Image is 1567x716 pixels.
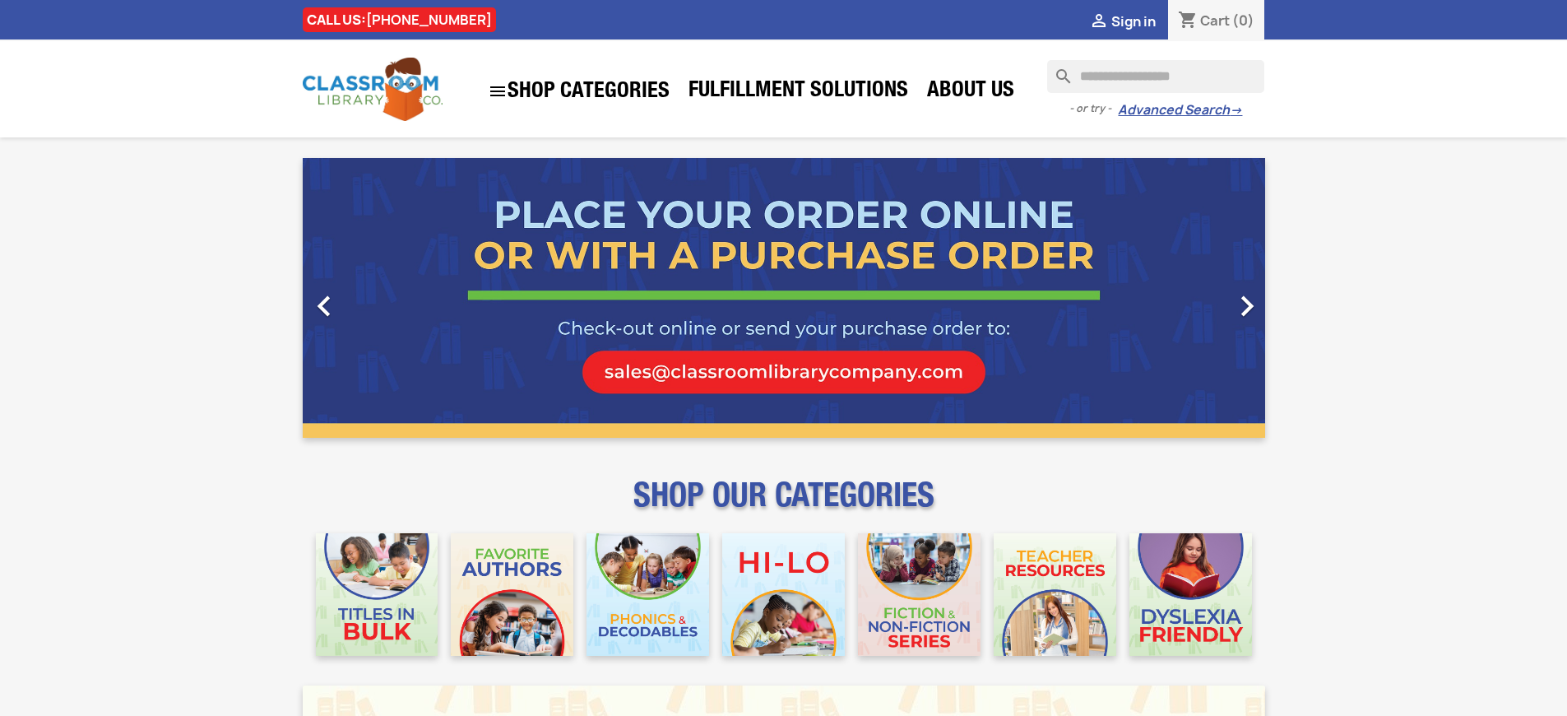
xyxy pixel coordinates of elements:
div: CALL US: [303,7,496,32]
a: About Us [919,76,1022,109]
span: → [1230,102,1242,119]
img: CLC_Favorite_Authors_Mobile.jpg [451,533,573,656]
img: CLC_Phonics_And_Decodables_Mobile.jpg [586,533,709,656]
i:  [488,81,508,101]
a: Next [1120,158,1265,438]
i: shopping_cart [1178,12,1198,31]
a: Fulfillment Solutions [680,76,916,109]
img: CLC_Dyslexia_Mobile.jpg [1129,533,1252,656]
span: - or try - [1069,100,1118,117]
span: (0) [1232,12,1254,30]
img: CLC_Bulk_Mobile.jpg [316,533,438,656]
i:  [304,286,345,327]
i:  [1089,12,1109,32]
a: Advanced Search→ [1118,102,1242,119]
ul: Carousel container [303,158,1265,438]
span: Cart [1200,12,1230,30]
a: SHOP CATEGORIES [480,73,678,109]
img: CLC_HiLo_Mobile.jpg [722,533,845,656]
img: Classroom Library Company [303,58,443,121]
input: Search [1047,60,1264,93]
img: CLC_Teacher_Resources_Mobile.jpg [994,533,1116,656]
a: Previous [303,158,447,438]
a:  Sign in [1089,12,1156,30]
span: Sign in [1111,12,1156,30]
a: [PHONE_NUMBER] [366,11,492,29]
i: search [1047,60,1067,80]
p: SHOP OUR CATEGORIES [303,491,1265,520]
i:  [1226,286,1268,327]
img: CLC_Fiction_Nonfiction_Mobile.jpg [858,533,981,656]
